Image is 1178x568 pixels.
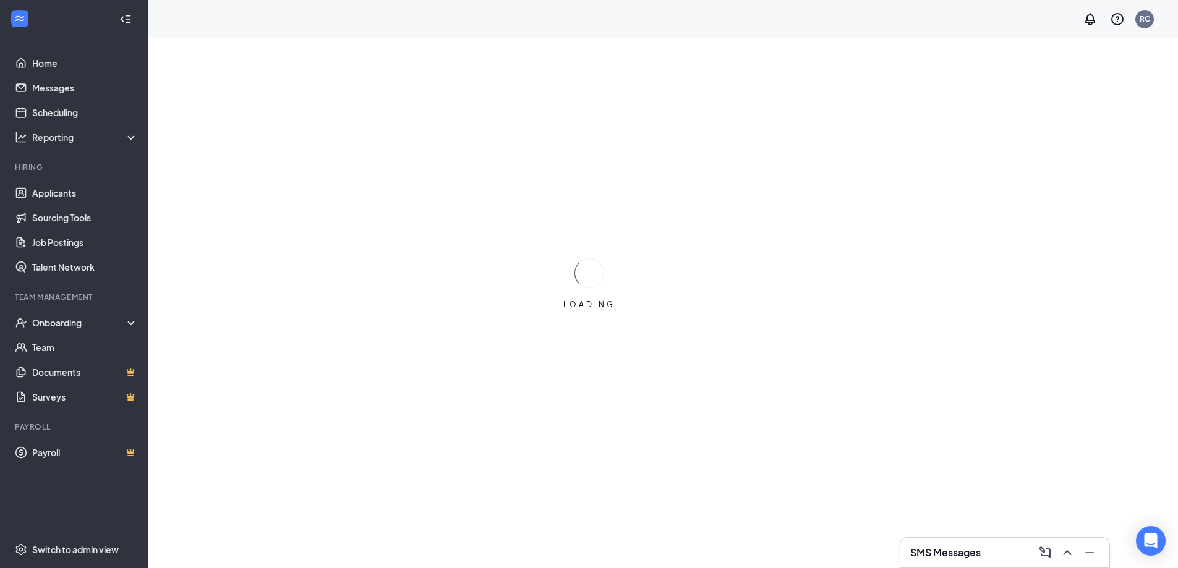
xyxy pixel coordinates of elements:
[1035,543,1055,562] button: ComposeMessage
[15,162,135,172] div: Hiring
[32,131,139,143] div: Reporting
[1038,545,1052,560] svg: ComposeMessage
[15,543,27,556] svg: Settings
[15,131,27,143] svg: Analysis
[32,51,138,75] a: Home
[1136,526,1166,556] div: Open Intercom Messenger
[1057,543,1077,562] button: ChevronUp
[32,75,138,100] a: Messages
[15,316,27,329] svg: UserCheck
[32,440,138,465] a: PayrollCrown
[910,546,981,559] h3: SMS Messages
[32,335,138,360] a: Team
[32,205,138,230] a: Sourcing Tools
[15,422,135,432] div: Payroll
[15,292,135,302] div: Team Management
[558,299,620,310] div: LOADING
[119,13,132,25] svg: Collapse
[32,100,138,125] a: Scheduling
[32,180,138,205] a: Applicants
[1083,12,1098,27] svg: Notifications
[32,255,138,279] a: Talent Network
[32,360,138,384] a: DocumentsCrown
[14,12,26,25] svg: WorkstreamLogo
[32,384,138,409] a: SurveysCrown
[1060,545,1075,560] svg: ChevronUp
[32,316,127,329] div: Onboarding
[32,543,119,556] div: Switch to admin view
[1110,12,1125,27] svg: QuestionInfo
[1080,543,1099,562] button: Minimize
[1082,545,1097,560] svg: Minimize
[1140,14,1150,24] div: RC
[32,230,138,255] a: Job Postings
